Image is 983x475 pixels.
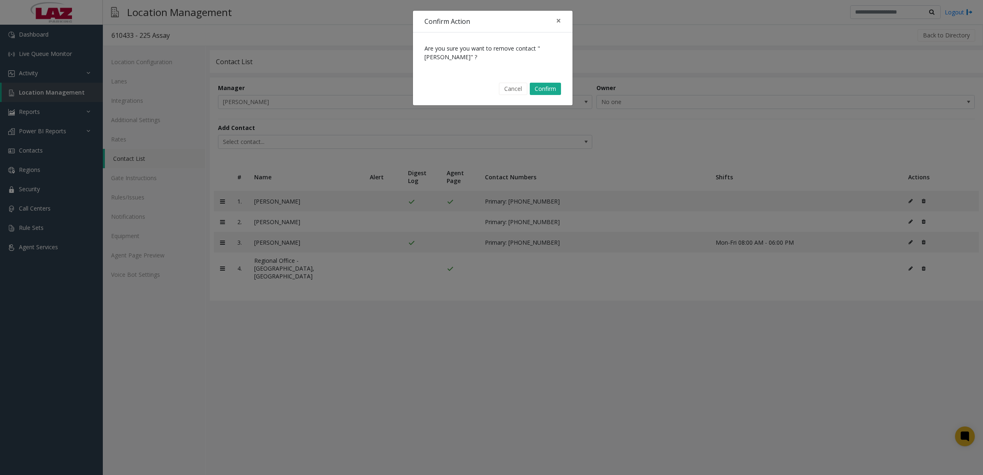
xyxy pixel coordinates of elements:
button: Close [550,11,567,31]
button: Confirm [530,83,561,95]
span: × [556,15,561,26]
button: Cancel [499,83,527,95]
div: Are you sure you want to remove contact "[PERSON_NAME]" ? [413,32,573,73]
h4: Confirm Action [424,16,470,26]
